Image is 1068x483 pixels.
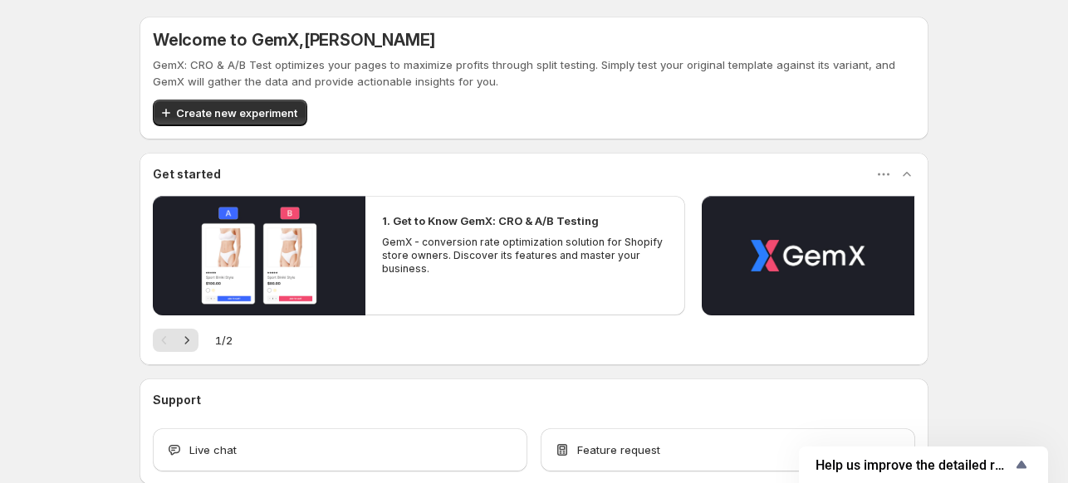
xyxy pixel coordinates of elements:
[153,100,307,126] button: Create new experiment
[153,30,435,50] h5: Welcome to GemX
[702,196,914,315] button: Play video
[153,166,221,183] h3: Get started
[382,236,668,276] p: GemX - conversion rate optimization solution for Shopify store owners. Discover its features and ...
[153,329,198,352] nav: Pagination
[299,30,435,50] span: , [PERSON_NAME]
[175,329,198,352] button: Next
[176,105,297,121] span: Create new experiment
[382,212,599,229] h2: 1. Get to Know GemX: CRO & A/B Testing
[577,442,660,458] span: Feature request
[816,457,1012,473] span: Help us improve the detailed report for A/B campaigns
[816,455,1031,475] button: Show survey - Help us improve the detailed report for A/B campaigns
[153,56,915,90] p: GemX: CRO & A/B Test optimizes your pages to maximize profits through split testing. Simply test ...
[153,392,201,408] h3: Support
[215,332,233,349] span: 1 / 2
[153,196,365,315] button: Play video
[189,442,237,458] span: Live chat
